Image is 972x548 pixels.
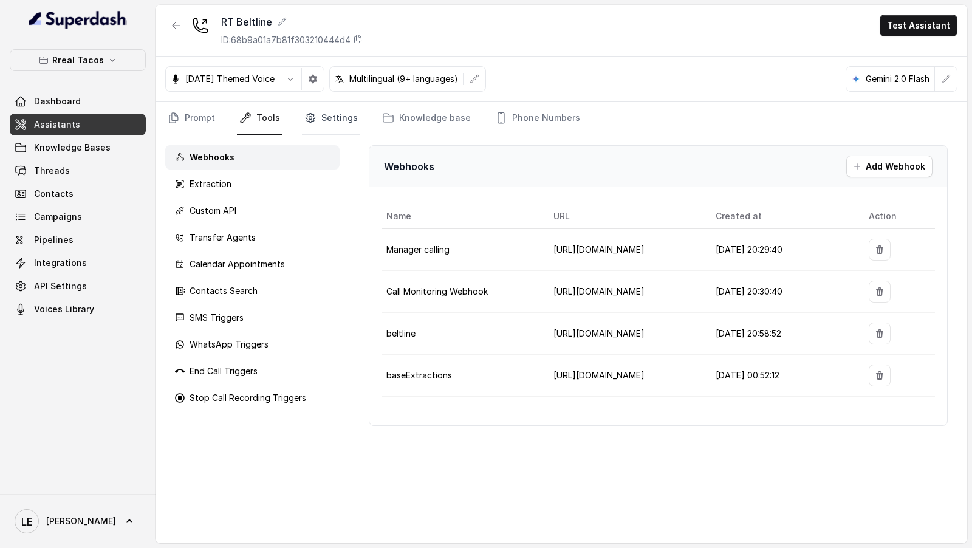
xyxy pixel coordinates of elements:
th: URL [544,204,706,229]
p: Rreal Tacos [52,53,104,67]
th: Name [382,204,544,229]
span: [URL][DOMAIN_NAME] [553,370,645,380]
span: Threads [34,165,70,177]
p: Extraction [190,178,231,190]
a: Campaigns [10,206,146,228]
a: Integrations [10,252,146,274]
span: [DATE] 20:30:40 [716,286,782,296]
p: Custom API [190,205,236,217]
span: [PERSON_NAME] [46,515,116,527]
span: Integrations [34,257,87,269]
span: Pipelines [34,234,74,246]
span: Contacts [34,188,74,200]
nav: Tabs [165,102,957,135]
p: End Call Triggers [190,365,258,377]
button: Test Assistant [880,15,957,36]
p: Transfer Agents [190,231,256,244]
a: Pipelines [10,229,146,251]
span: API Settings [34,280,87,292]
a: Knowledge base [380,102,473,135]
p: Contacts Search [190,285,258,297]
span: [URL][DOMAIN_NAME] [553,328,645,338]
p: Webhooks [190,151,234,163]
a: [PERSON_NAME] [10,504,146,538]
button: Add Webhook [846,156,933,177]
p: ID: 68b9a01a7b81f303210444d4 [221,34,351,46]
span: [URL][DOMAIN_NAME] [553,286,645,296]
a: Threads [10,160,146,182]
a: Knowledge Bases [10,137,146,159]
img: light.svg [29,10,127,29]
span: [DATE] 20:29:40 [716,244,782,255]
span: Assistants [34,118,80,131]
a: Phone Numbers [493,102,583,135]
p: Stop Call Recording Triggers [190,392,306,404]
text: LE [21,515,33,528]
p: [DATE] Themed Voice [185,73,275,85]
button: Rreal Tacos [10,49,146,71]
span: beltline [386,328,416,338]
a: Dashboard [10,91,146,112]
p: Calendar Appointments [190,258,285,270]
span: Campaigns [34,211,82,223]
span: [DATE] 00:52:12 [716,370,779,380]
a: Contacts [10,183,146,205]
span: Call Monitoring Webhook [386,286,488,296]
p: Webhooks [384,159,434,174]
span: Manager calling [386,244,450,255]
span: Dashboard [34,95,81,108]
a: Tools [237,102,282,135]
a: Voices Library [10,298,146,320]
p: Multilingual (9+ languages) [349,73,458,85]
a: Assistants [10,114,146,135]
span: [DATE] 20:58:52 [716,328,781,338]
th: Created at [706,204,860,229]
span: Voices Library [34,303,94,315]
p: SMS Triggers [190,312,244,324]
div: RT Beltline [221,15,363,29]
p: Gemini 2.0 Flash [866,73,929,85]
a: Settings [302,102,360,135]
p: WhatsApp Triggers [190,338,269,351]
svg: google logo [851,74,861,84]
span: Knowledge Bases [34,142,111,154]
th: Action [859,204,935,229]
span: baseExtractions [386,370,452,380]
span: [URL][DOMAIN_NAME] [553,244,645,255]
a: API Settings [10,275,146,297]
a: Prompt [165,102,217,135]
